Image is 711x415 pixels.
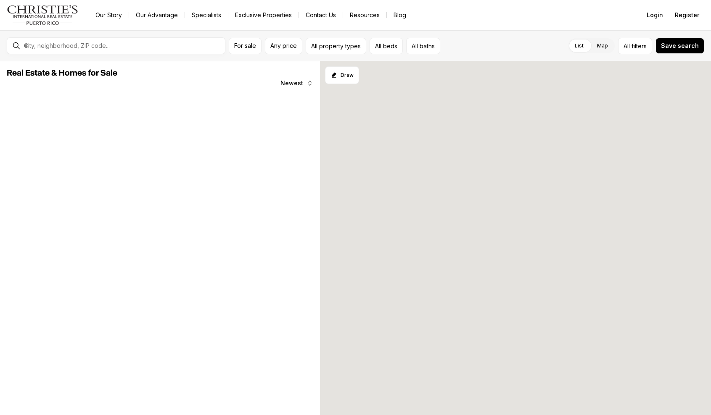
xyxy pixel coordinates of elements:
span: For sale [234,42,256,49]
span: Any price [270,42,297,49]
button: Any price [265,38,302,54]
button: For sale [229,38,262,54]
button: Register [670,7,704,24]
span: Login [647,12,663,18]
button: Allfilters [618,38,652,54]
span: Save search [661,42,699,49]
button: Start drawing [325,66,359,84]
a: Our Advantage [129,9,185,21]
a: Resources [343,9,386,21]
button: Save search [655,38,704,54]
span: All [624,42,630,50]
label: Map [590,38,615,53]
label: List [568,38,590,53]
button: All beds [370,38,403,54]
span: Real Estate & Homes for Sale [7,69,117,77]
button: Newest [275,75,318,92]
a: Our Story [89,9,129,21]
button: All property types [306,38,366,54]
span: Newest [280,80,303,87]
span: filters [632,42,647,50]
button: All baths [406,38,440,54]
a: Specialists [185,9,228,21]
a: Exclusive Properties [228,9,299,21]
button: Contact Us [299,9,343,21]
span: Register [675,12,699,18]
button: Login [642,7,668,24]
img: logo [7,5,79,25]
a: Blog [387,9,413,21]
